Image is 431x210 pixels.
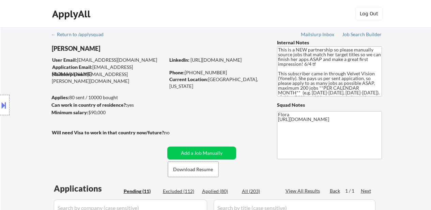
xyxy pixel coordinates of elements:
[345,187,361,194] div: 1 / 1
[54,184,121,193] div: Applications
[169,69,266,76] div: [PHONE_NUMBER]
[163,188,197,195] div: Excluded (112)
[301,32,335,39] a: Mailslurp Inbox
[342,32,382,37] div: Job Search Builder
[277,102,382,108] div: Squad Notes
[301,32,335,37] div: Mailslurp Inbox
[52,8,92,20] div: ApplyAll
[124,188,158,195] div: Pending (11)
[169,70,185,75] strong: Phone:
[242,188,276,195] div: All (203)
[286,187,322,194] div: View All Results
[164,129,184,136] div: no
[51,32,110,37] div: ← Return to /applysquad
[342,32,382,39] a: Job Search Builder
[355,7,383,20] button: Log Out
[167,147,236,160] button: Add a Job Manually
[168,162,218,177] button: Download Resume
[190,57,242,63] a: [URL][DOMAIN_NAME]
[169,76,208,82] strong: Current Location:
[277,39,382,46] div: Internal Notes
[169,76,266,89] div: [GEOGRAPHIC_DATA], [US_STATE]
[202,188,236,195] div: Applied (80)
[361,187,372,194] div: Next
[169,57,189,63] strong: LinkedIn:
[51,32,110,39] a: ← Return to /applysquad
[330,187,341,194] div: Back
